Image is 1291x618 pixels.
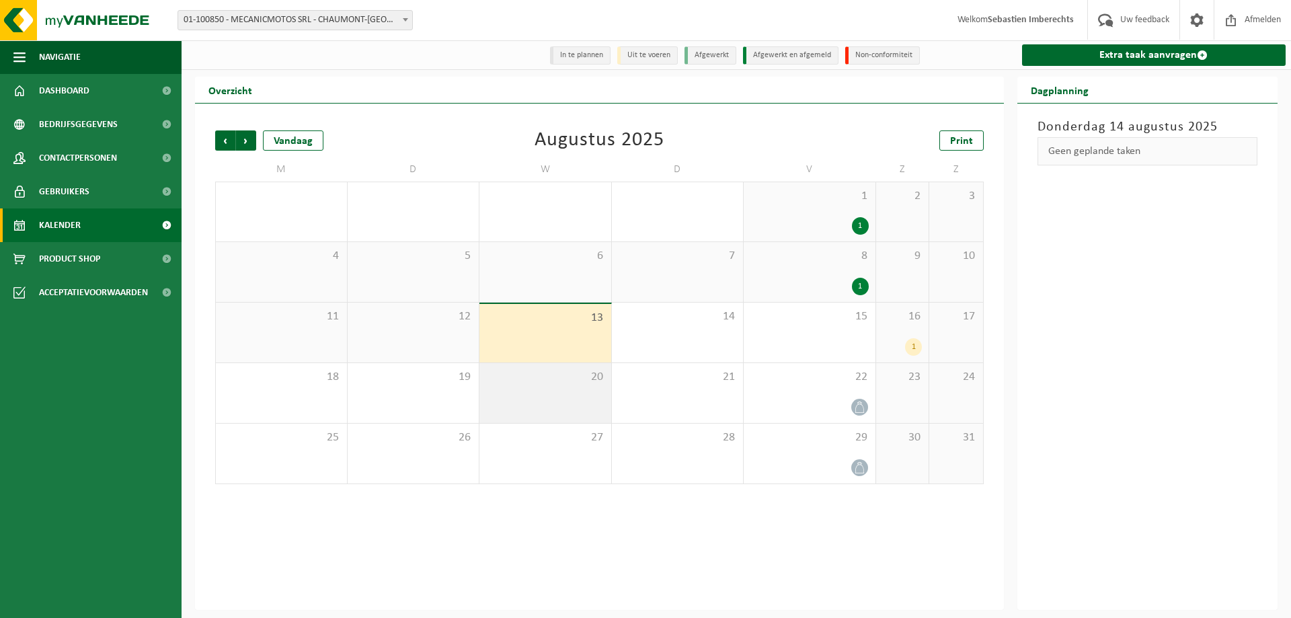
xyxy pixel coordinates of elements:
[936,430,976,445] span: 31
[39,242,100,276] span: Product Shop
[750,189,869,204] span: 1
[236,130,256,151] span: Volgende
[39,141,117,175] span: Contactpersonen
[39,74,89,108] span: Dashboard
[876,157,930,182] td: Z
[883,309,923,324] span: 16
[936,370,976,385] span: 24
[936,249,976,264] span: 10
[486,249,604,264] span: 6
[1038,137,1258,165] div: Geen geplande taken
[354,309,473,324] span: 12
[929,157,983,182] td: Z
[619,309,737,324] span: 14
[939,130,984,151] a: Print
[223,370,340,385] span: 18
[883,249,923,264] span: 9
[883,370,923,385] span: 23
[195,77,266,103] h2: Overzicht
[39,40,81,74] span: Navigatie
[852,217,869,235] div: 1
[617,46,678,65] li: Uit te voeren
[39,108,118,141] span: Bedrijfsgegevens
[905,338,922,356] div: 1
[883,430,923,445] span: 30
[39,208,81,242] span: Kalender
[1022,44,1286,66] a: Extra taak aanvragen
[535,130,664,151] div: Augustus 2025
[852,278,869,295] div: 1
[612,157,744,182] td: D
[354,430,473,445] span: 26
[178,11,412,30] span: 01-100850 - MECANICMOTOS SRL - CHAUMONT-GISTOUX
[263,130,323,151] div: Vandaag
[550,46,611,65] li: In te plannen
[750,249,869,264] span: 8
[684,46,736,65] li: Afgewerkt
[936,309,976,324] span: 17
[223,249,340,264] span: 4
[743,46,838,65] li: Afgewerkt en afgemeld
[486,430,604,445] span: 27
[354,249,473,264] span: 5
[883,189,923,204] span: 2
[744,157,876,182] td: V
[988,15,1074,25] strong: Sebastien Imberechts
[215,130,235,151] span: Vorige
[223,309,340,324] span: 11
[39,175,89,208] span: Gebruikers
[619,430,737,445] span: 28
[39,276,148,309] span: Acceptatievoorwaarden
[845,46,920,65] li: Non-conformiteit
[486,370,604,385] span: 20
[215,157,348,182] td: M
[348,157,480,182] td: D
[354,370,473,385] span: 19
[486,311,604,325] span: 13
[479,157,612,182] td: W
[750,370,869,385] span: 22
[750,430,869,445] span: 29
[619,249,737,264] span: 7
[936,189,976,204] span: 3
[619,370,737,385] span: 21
[223,430,340,445] span: 25
[1038,117,1258,137] h3: Donderdag 14 augustus 2025
[950,136,973,147] span: Print
[1017,77,1102,103] h2: Dagplanning
[178,10,413,30] span: 01-100850 - MECANICMOTOS SRL - CHAUMONT-GISTOUX
[750,309,869,324] span: 15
